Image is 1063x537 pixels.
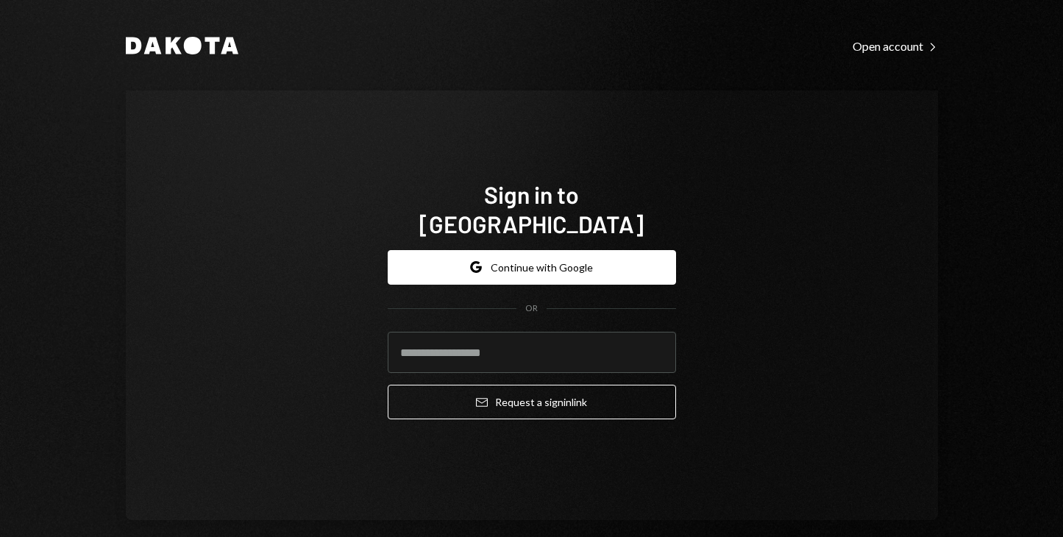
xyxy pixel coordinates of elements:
[388,250,676,285] button: Continue with Google
[853,39,938,54] div: Open account
[525,302,538,315] div: OR
[388,385,676,419] button: Request a signinlink
[388,179,676,238] h1: Sign in to [GEOGRAPHIC_DATA]
[853,38,938,54] a: Open account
